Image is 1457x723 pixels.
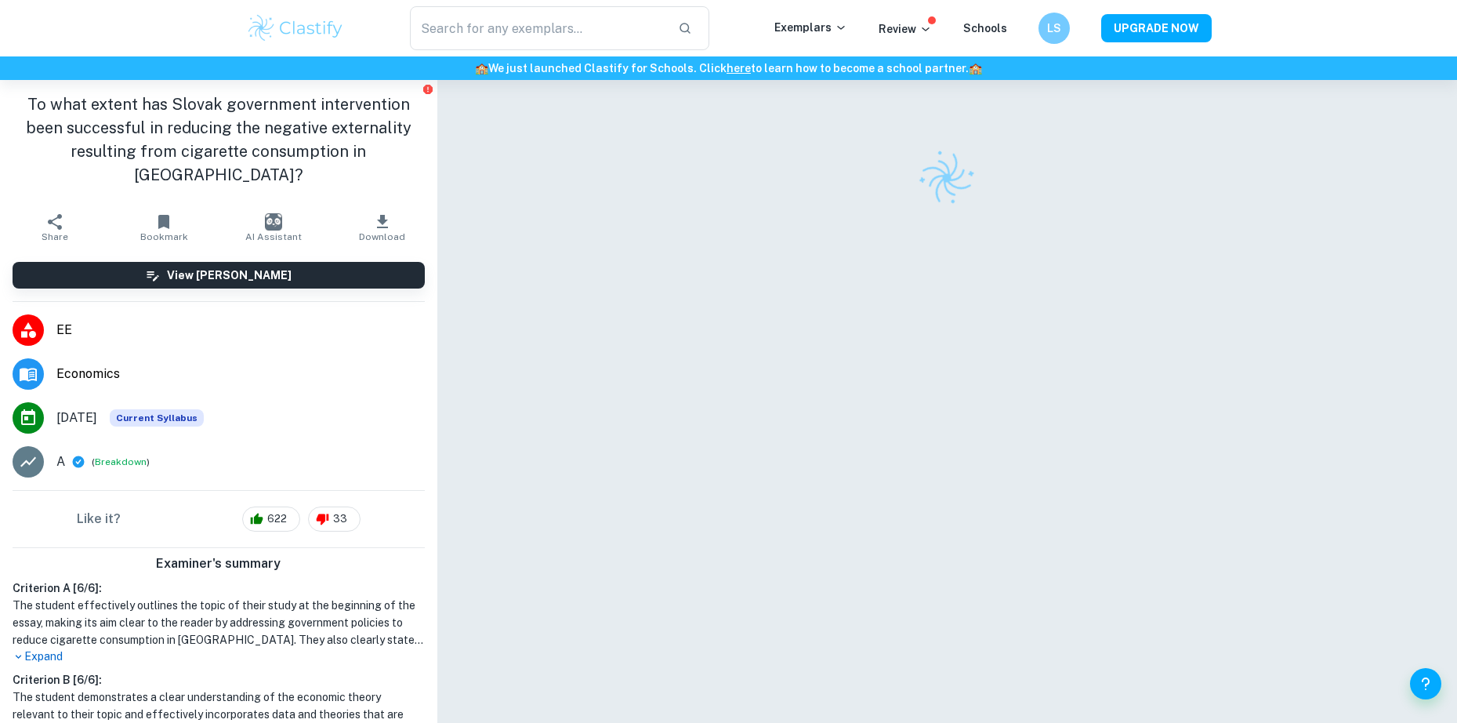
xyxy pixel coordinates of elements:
[219,205,328,249] button: AI Assistant
[265,213,282,231] img: AI Assistant
[13,579,425,597] h6: Criterion A [ 6 / 6 ]:
[56,321,425,340] span: EE
[909,140,985,216] img: Clastify logo
[56,452,65,471] p: A
[140,231,188,242] span: Bookmark
[13,93,425,187] h1: To what extent has Slovak government intervention been successful in reducing the negative extern...
[1038,13,1070,44] button: LS
[324,511,356,527] span: 33
[13,597,425,649] h1: The student effectively outlines the topic of their study at the beginning of the essay, making i...
[56,409,97,427] span: [DATE]
[246,13,346,44] img: Clastify logo
[110,409,204,427] div: This exemplar is based on the current syllabus. Feel free to refer to it for inspiration/ideas wh...
[1045,20,1063,37] h6: LS
[95,455,147,469] button: Breakdown
[475,62,488,74] span: 🏫
[1101,14,1212,42] button: UPGRADE NOW
[13,671,425,688] h6: Criterion B [ 6 / 6 ]:
[92,455,150,470] span: ( )
[727,62,751,74] a: here
[3,60,1454,77] h6: We just launched Clastify for Schools. Click to learn how to become a school partner.
[963,22,1007,35] a: Schools
[774,19,847,36] p: Exemplars
[242,507,300,532] div: 622
[13,262,425,289] button: View [PERSON_NAME]
[6,554,431,573] h6: Examiner's summary
[109,205,218,249] button: Bookmark
[77,510,121,529] h6: Like it?
[879,20,932,38] p: Review
[259,511,295,527] span: 622
[969,62,982,74] span: 🏫
[1410,668,1441,699] button: Help and Feedback
[308,507,361,532] div: 33
[328,205,437,249] button: Download
[167,267,292,284] h6: View [PERSON_NAME]
[245,231,302,242] span: AI Assistant
[422,83,434,95] button: Report issue
[410,6,666,50] input: Search for any exemplars...
[359,231,405,242] span: Download
[110,409,204,427] span: Current Syllabus
[42,231,68,242] span: Share
[13,649,425,665] p: Expand
[56,365,425,383] span: Economics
